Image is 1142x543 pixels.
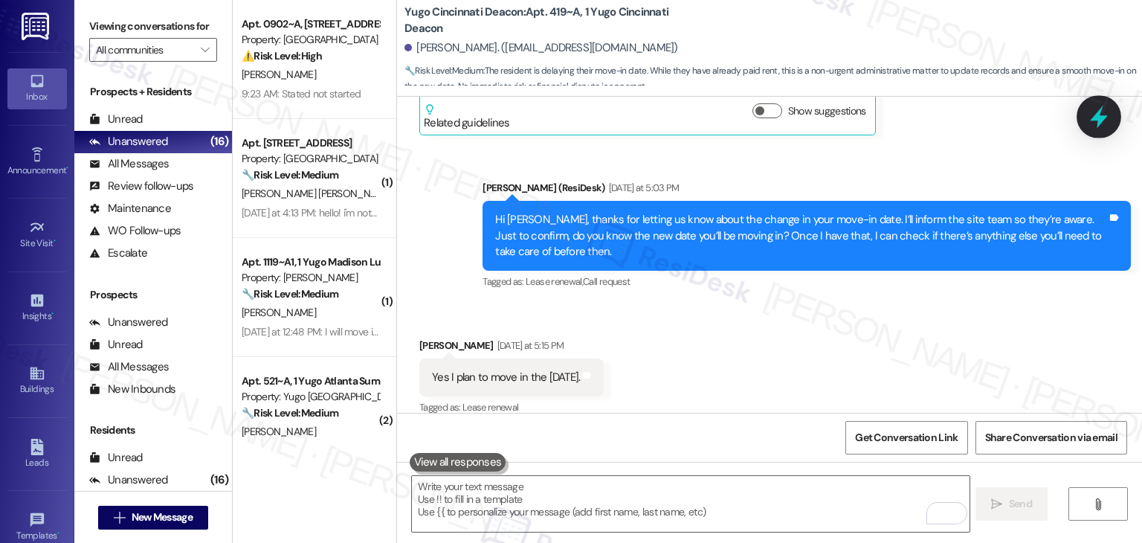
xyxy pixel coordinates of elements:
div: Hi [PERSON_NAME], thanks for letting us know about the change in your move-in date. I’ll inform t... [495,212,1107,260]
a: Leads [7,434,67,475]
textarea: To enrich screen reader interactions, please activate Accessibility in Grammarly extension settings [412,476,969,532]
strong: 🔧 Risk Level: Medium [404,65,483,77]
b: Yugo Cincinnati Deacon: Apt. 419~A, 1 Yugo Cincinnati Deacon [404,4,702,36]
div: All Messages [89,156,169,172]
div: Residents [74,422,232,438]
i:  [201,44,209,56]
span: : The resident is delaying their move-in date. While they have already paid rent, this is a non-u... [404,63,1142,95]
a: Inbox [7,68,67,109]
div: New Inbounds [89,382,175,397]
div: Related guidelines [424,103,510,131]
button: Send [975,487,1048,521]
div: 9:23 AM: Stated not started [242,87,361,100]
span: Get Conversation Link [855,430,958,446]
span: Share Conversation via email [985,430,1117,446]
div: [PERSON_NAME] [419,338,604,359]
button: Share Conversation via email [975,421,1127,454]
i:  [114,512,125,524]
span: [PERSON_NAME] [242,68,316,81]
strong: 🔧 Risk Level: Medium [242,168,338,181]
button: Get Conversation Link [845,421,967,454]
div: Apt. 1119~A1, 1 Yugo Madison Lux [242,254,379,270]
div: Prospects [74,287,232,303]
span: • [54,236,56,246]
div: [PERSON_NAME]. ([EMAIL_ADDRESS][DOMAIN_NAME]) [404,40,678,56]
div: Unread [89,337,143,353]
strong: 🔧 Risk Level: Medium [242,406,338,420]
div: WO Follow-ups [89,223,181,239]
button: New Message [98,506,208,530]
div: Tagged as: [483,271,1131,292]
div: Escalate [89,245,147,261]
div: All Messages [89,359,169,375]
div: Property: Yugo [GEOGRAPHIC_DATA] Summerhill [242,389,379,405]
i:  [991,498,1002,510]
label: Show suggestions [788,103,866,119]
div: Unanswered [89,134,168,150]
div: (16) [207,469,232,492]
span: • [57,528,59,539]
div: (16) [207,130,232,153]
div: [DATE] at 4:13 PM: hello! i'm not sure who responds to this texts, but is it someone that can hel... [242,206,941,219]
img: ResiDesk Logo [22,13,52,40]
span: Call request [583,275,630,288]
span: Lease renewal [462,401,519,414]
div: [DATE] at 5:15 PM [494,338,564,353]
div: [DATE] at 5:03 PM [605,180,680,196]
span: Lease renewal , [526,275,583,288]
label: Viewing conversations for [89,15,217,38]
div: Tagged as: [419,396,604,418]
div: Apt. 0902~A, [STREET_ADDRESS] [242,16,379,32]
div: Apt. [STREET_ADDRESS] [242,135,379,151]
div: Property: [GEOGRAPHIC_DATA] [242,32,379,48]
span: [PERSON_NAME] [242,425,316,438]
div: Prospects + Residents [74,84,232,100]
div: Unread [89,450,143,466]
span: Send [1009,496,1032,512]
div: Unread [89,112,143,127]
span: • [66,163,68,173]
div: Property: [GEOGRAPHIC_DATA] [242,151,379,167]
strong: 🔧 Risk Level: Medium [242,287,338,301]
a: Buildings [7,361,67,401]
div: Review follow-ups [89,179,193,194]
div: Apt. 521~A, 1 Yugo Atlanta Summerhill [242,373,379,389]
span: [PERSON_NAME] [PERSON_NAME] [242,187,393,200]
div: [DATE] at 12:48 PM: I will move in on [DATE] or 28th, please let me know if I should do anything ... [242,325,758,338]
span: [PERSON_NAME] [242,306,316,319]
div: Maintenance [89,201,171,216]
strong: ⚠️ Risk Level: High [242,49,322,62]
i:  [1092,498,1103,510]
div: Property: [PERSON_NAME] [242,270,379,286]
input: All communities [96,38,193,62]
span: New Message [132,510,193,525]
a: Insights • [7,288,67,328]
div: Unanswered [89,315,168,330]
div: Unanswered [89,472,168,488]
div: Yes I plan to move in the [DATE]. [432,370,580,385]
a: Site Visit • [7,215,67,255]
span: • [51,309,54,319]
div: [PERSON_NAME] (ResiDesk) [483,180,1131,201]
